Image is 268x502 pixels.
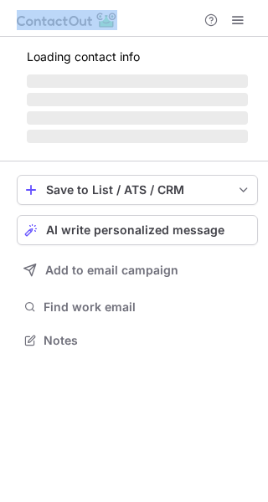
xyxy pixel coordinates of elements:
[44,300,251,315] span: Find work email
[46,223,224,237] span: AI write personalized message
[27,130,248,143] span: ‌
[17,295,258,319] button: Find work email
[46,183,229,197] div: Save to List / ATS / CRM
[17,175,258,205] button: save-profile-one-click
[44,333,251,348] span: Notes
[17,215,258,245] button: AI write personalized message
[27,93,248,106] span: ‌
[27,50,248,64] p: Loading contact info
[27,74,248,88] span: ‌
[17,255,258,285] button: Add to email campaign
[17,329,258,352] button: Notes
[17,10,117,30] img: ContactOut v5.3.10
[27,111,248,125] span: ‌
[45,264,178,277] span: Add to email campaign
